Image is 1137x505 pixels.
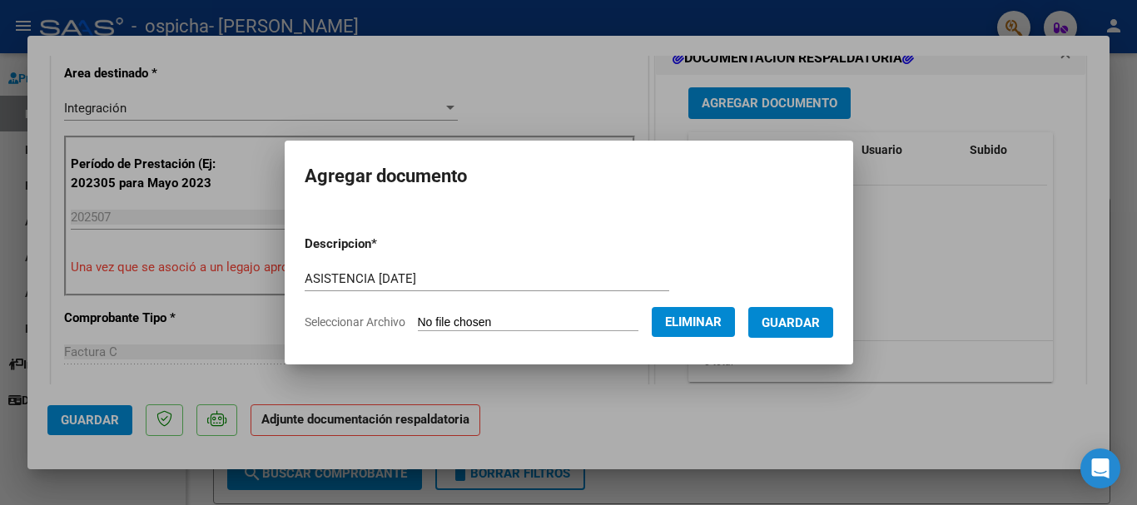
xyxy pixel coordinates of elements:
[665,314,722,329] span: Eliminar
[305,235,464,254] p: Descripcion
[652,307,735,337] button: Eliminar
[305,161,833,192] h2: Agregar documento
[305,315,405,329] span: Seleccionar Archivo
[748,307,833,338] button: Guardar
[762,315,820,330] span: Guardar
[1080,448,1120,488] div: Open Intercom Messenger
